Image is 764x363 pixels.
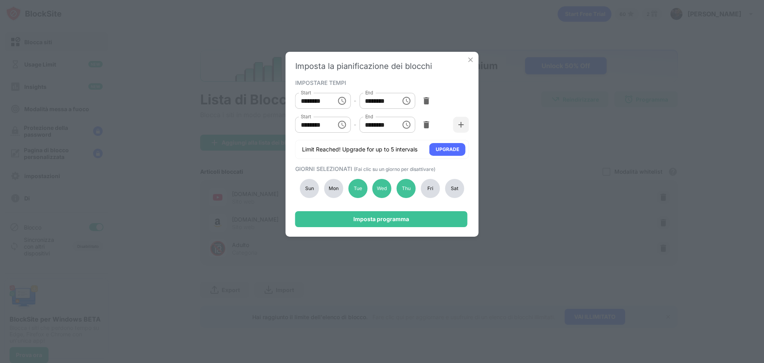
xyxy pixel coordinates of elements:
div: IMPOSTARE TEMPI [295,79,467,86]
div: - [354,96,356,105]
label: Start [301,89,311,96]
label: End [365,89,373,96]
div: Sun [300,179,319,198]
div: UPGRADE [436,145,459,153]
img: x-button.svg [467,56,475,64]
span: (Fai clic su un giorno per disattivare) [354,166,435,172]
div: Tue [348,179,367,198]
button: Choose time, selected time is 9:00 AM [334,93,350,109]
div: Imposta programma [353,216,409,222]
div: Sat [445,179,464,198]
button: Choose time, selected time is 2:00 PM [334,117,350,133]
div: - [354,120,356,129]
label: End [365,113,373,120]
div: Fri [421,179,440,198]
div: Thu [397,179,416,198]
div: Imposta la pianificazione dei blocchi [295,61,469,71]
div: GIORNI SELEZIONATI [295,165,467,172]
div: Wed [372,179,392,198]
button: Choose time, selected time is 1:00 PM [398,93,414,109]
div: Limit Reached! Upgrade for up to 5 intervals [302,145,417,153]
div: Mon [324,179,343,198]
label: Start [301,113,311,120]
button: Choose time, selected time is 6:00 PM [398,117,414,133]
